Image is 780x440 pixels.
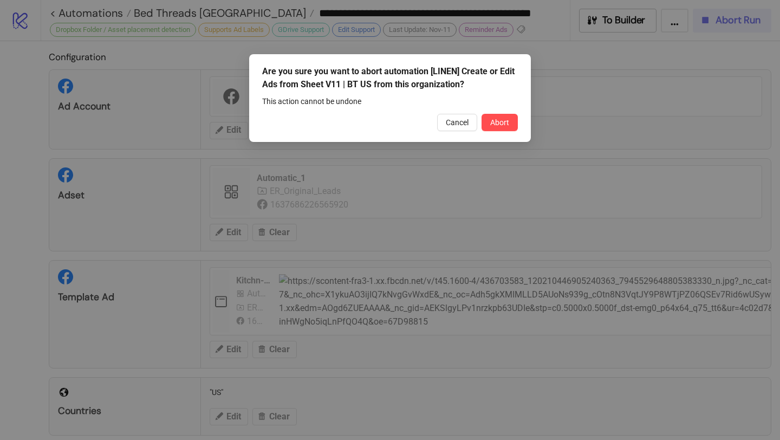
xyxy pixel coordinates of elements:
[262,65,518,91] div: Are you sure you want to abort automation [LINEN] Create or Edit Ads from Sheet V11 | BT US from ...
[446,118,469,127] span: Cancel
[482,114,518,131] button: Abort
[262,95,518,107] div: This action cannot be undone
[490,118,509,127] span: Abort
[437,114,477,131] button: Cancel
